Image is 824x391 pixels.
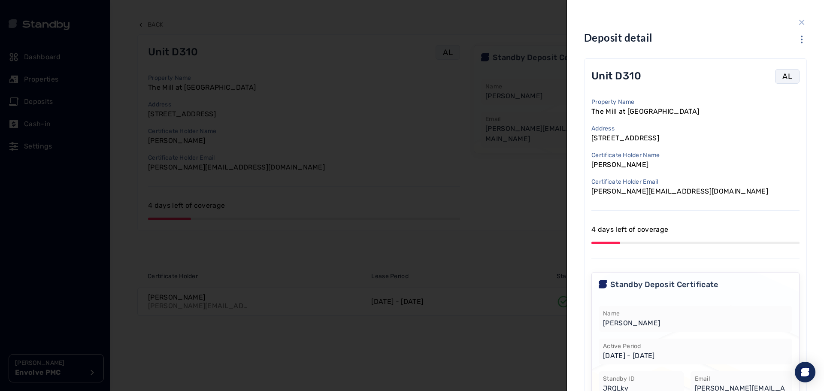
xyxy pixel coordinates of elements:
[591,133,659,143] p: [STREET_ADDRESS]
[591,186,768,197] p: [PERSON_NAME][EMAIL_ADDRESS][DOMAIN_NAME]
[591,69,641,83] p: Unit D310
[695,375,788,383] p: Email
[591,242,800,244] div: progressbar
[591,124,659,133] p: Address
[603,375,679,383] p: Standby ID
[591,106,699,117] p: The Mill at [GEOGRAPHIC_DATA]
[603,351,788,361] p: [DATE] - [DATE]
[603,342,788,351] p: Active Period
[782,70,792,82] p: AL
[603,309,788,318] p: Name
[610,279,718,291] p: Standby Deposit Certificate
[591,98,699,106] p: Property Name
[591,224,800,235] p: 4 days left of coverage
[603,318,788,328] p: [PERSON_NAME]
[797,17,807,27] button: close sidebar
[591,178,768,186] p: Certificate Holder Email
[591,151,660,160] p: Certificate Holder Name
[584,31,653,44] span: Deposit detail
[591,160,660,170] p: [PERSON_NAME]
